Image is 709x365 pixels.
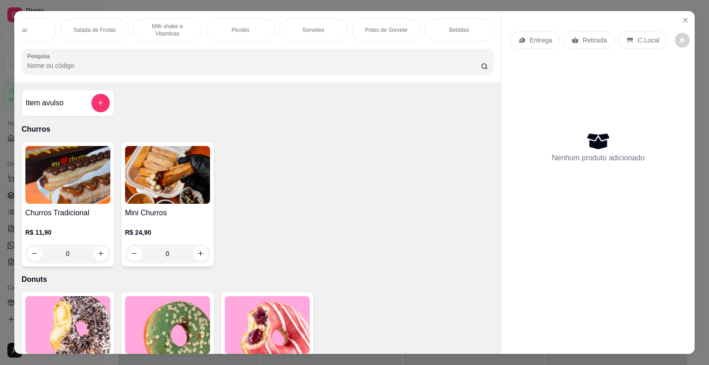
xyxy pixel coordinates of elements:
[27,61,481,70] input: Pesquisa
[125,207,210,219] h4: Mini Churros
[583,36,607,45] p: Retirada
[552,152,644,164] p: Nenhum produto adicionado
[26,97,64,109] h4: Item avulso
[16,26,27,34] p: Açaí
[225,296,310,354] img: product-image
[73,26,115,34] p: Salada de Frutas
[91,94,110,112] button: add-separate-item
[231,26,249,34] p: Picolés
[25,228,110,237] p: R$ 11,90
[27,52,53,60] label: Pesquisa
[365,26,408,34] p: Potes de Sorvete
[25,207,110,219] h4: Churros Tradicional
[302,26,324,34] p: Sorvetes
[125,146,210,204] img: product-image
[125,228,210,237] p: R$ 24,90
[25,146,110,204] img: product-image
[678,13,693,28] button: Close
[125,296,210,354] img: product-image
[529,36,552,45] p: Entrega
[637,36,659,45] p: C.Local
[675,33,690,48] button: decrease-product-quantity
[25,296,110,354] img: product-image
[141,23,194,37] p: Milk shake e Vitaminas
[449,26,469,34] p: Bebidas
[22,124,494,135] p: Churros
[22,274,494,285] p: Donuts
